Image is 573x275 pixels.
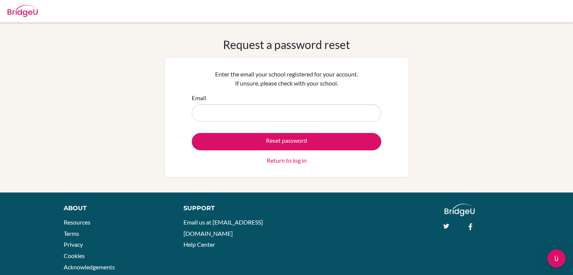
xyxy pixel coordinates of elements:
p: Enter the email your school registered for your account. If unsure, please check with your school. [192,70,381,88]
a: Email us at [EMAIL_ADDRESS][DOMAIN_NAME] [183,218,263,237]
div: Open Intercom Messenger [547,249,565,267]
label: Email [192,93,206,102]
div: Support [183,204,278,213]
a: Privacy [64,241,83,248]
button: Reset password [192,133,381,150]
a: Return to log in [267,156,307,165]
a: Help Center [183,241,215,248]
img: Bridge-U [8,5,38,17]
div: About [64,204,167,213]
a: Acknowledgements [64,263,115,270]
a: Cookies [64,252,85,259]
h1: Request a password reset [223,38,350,51]
img: logo_white@2x-f4f0deed5e89b7ecb1c2cc34c3e3d731f90f0f143d5ea2071677605dd97b5244.png [445,204,475,216]
a: Resources [64,218,90,226]
a: Terms [64,230,79,237]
